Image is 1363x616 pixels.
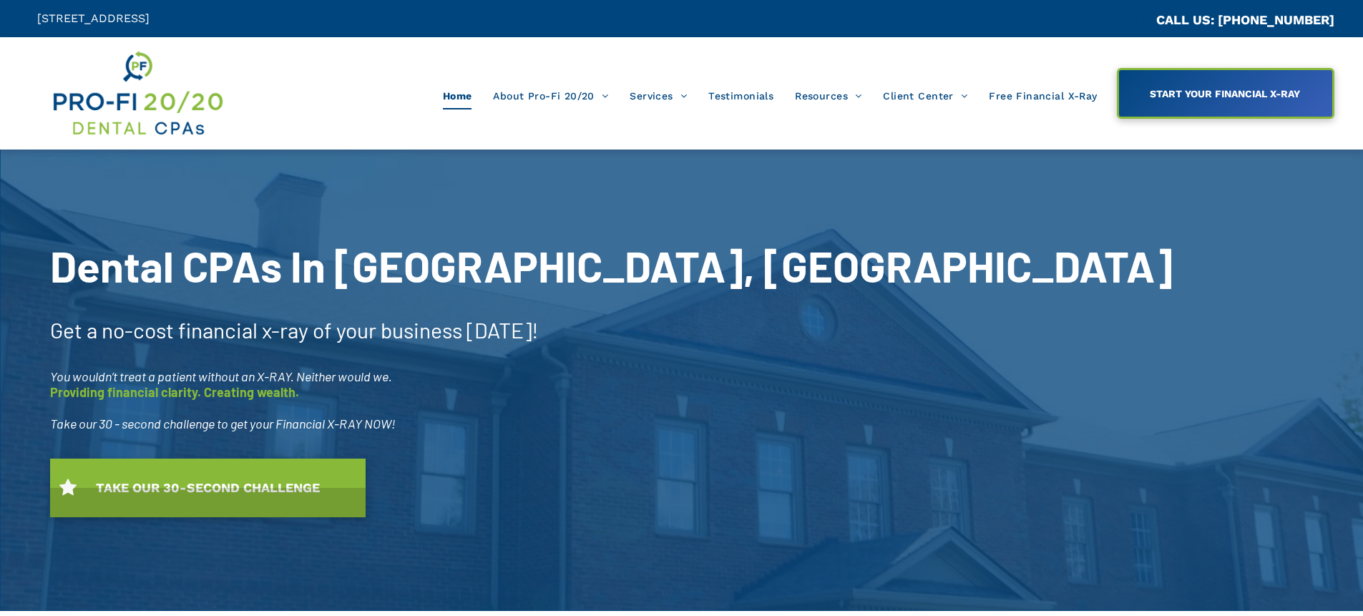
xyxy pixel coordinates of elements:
a: Free Financial X-Ray [978,82,1108,109]
a: Services [619,82,698,109]
span: TAKE OUR 30-SECOND CHALLENGE [91,473,325,502]
span: You wouldn’t treat a patient without an X-RAY. Neither would we. [50,368,392,384]
span: Dental CPAs In [GEOGRAPHIC_DATA], [GEOGRAPHIC_DATA] [50,240,1173,291]
a: CALL US: [PHONE_NUMBER] [1156,12,1334,27]
a: About Pro-Fi 20/20 [482,82,619,109]
span: Take our 30 - second challenge to get your Financial X-RAY NOW! [50,416,396,431]
a: Client Center [872,82,978,109]
span: [STREET_ADDRESS] [37,11,150,25]
a: Resources [784,82,872,109]
a: START YOUR FINANCIAL X-RAY [1117,68,1334,119]
span: START YOUR FINANCIAL X-RAY [1145,81,1305,107]
a: Testimonials [698,82,784,109]
span: of your business [DATE]! [313,317,539,343]
span: CA::CALLC [1095,14,1156,27]
span: no-cost financial x-ray [102,317,308,343]
span: Get a [50,317,97,343]
img: Get Dental CPA Consulting, Bookkeeping, & Bank Loans [51,48,224,139]
a: Home [432,82,483,109]
a: TAKE OUR 30-SECOND CHALLENGE [50,459,366,517]
span: Providing financial clarity. Creating wealth. [50,384,299,400]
